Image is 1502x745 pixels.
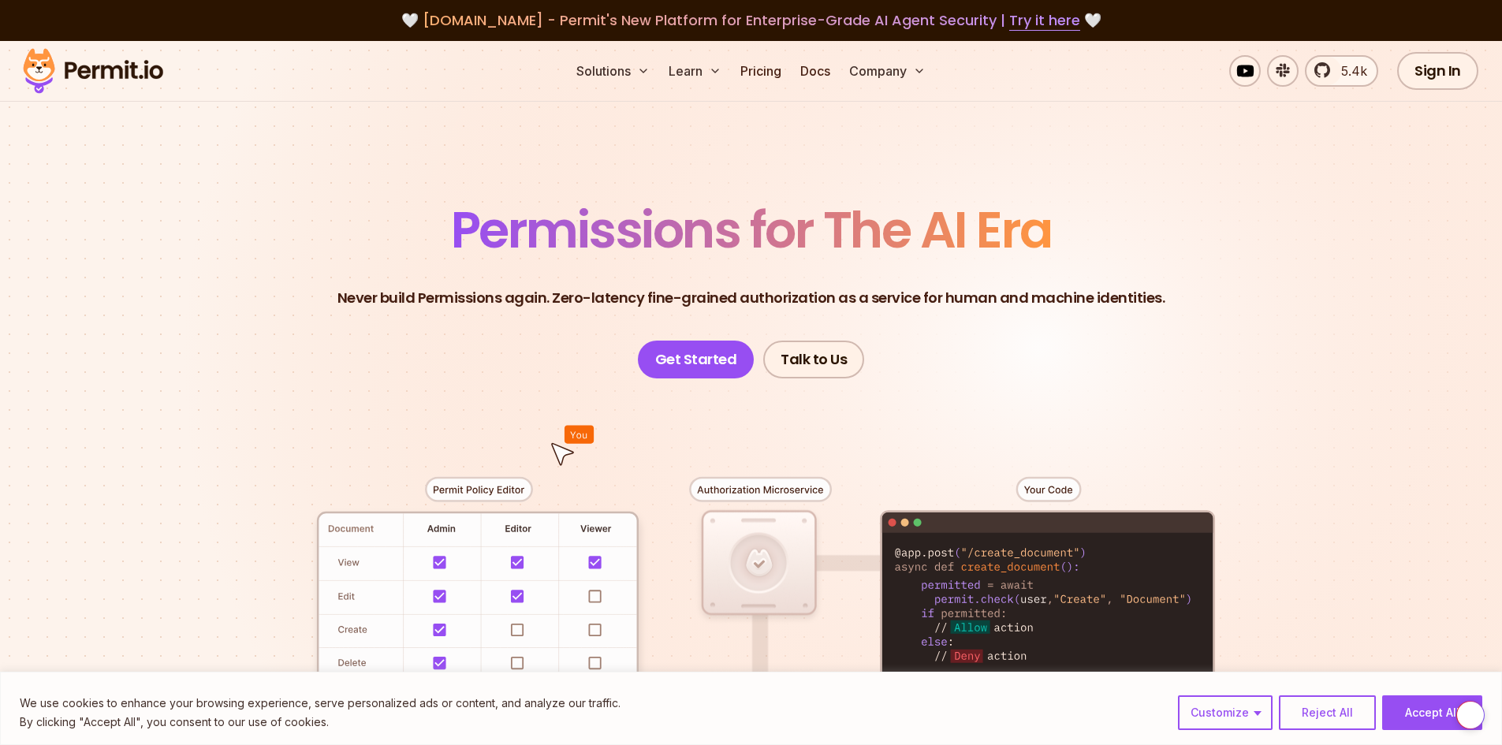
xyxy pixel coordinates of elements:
[843,55,932,87] button: Company
[638,341,755,378] a: Get Started
[20,713,621,732] p: By clicking "Accept All", you consent to our use of cookies.
[423,10,1080,30] span: [DOMAIN_NAME] - Permit's New Platform for Enterprise-Grade AI Agent Security |
[1178,695,1273,730] button: Customize
[794,55,837,87] a: Docs
[1332,61,1367,80] span: 5.4k
[1009,10,1080,31] a: Try it here
[16,44,170,98] img: Permit logo
[570,55,656,87] button: Solutions
[451,195,1052,265] span: Permissions for The AI Era
[337,287,1165,309] p: Never build Permissions again. Zero-latency fine-grained authorization as a service for human and...
[1397,52,1478,90] a: Sign In
[763,341,864,378] a: Talk to Us
[662,55,728,87] button: Learn
[1279,695,1376,730] button: Reject All
[1305,55,1378,87] a: 5.4k
[734,55,788,87] a: Pricing
[20,694,621,713] p: We use cookies to enhance your browsing experience, serve personalized ads or content, and analyz...
[1382,695,1482,730] button: Accept All
[38,9,1464,32] div: 🤍 🤍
